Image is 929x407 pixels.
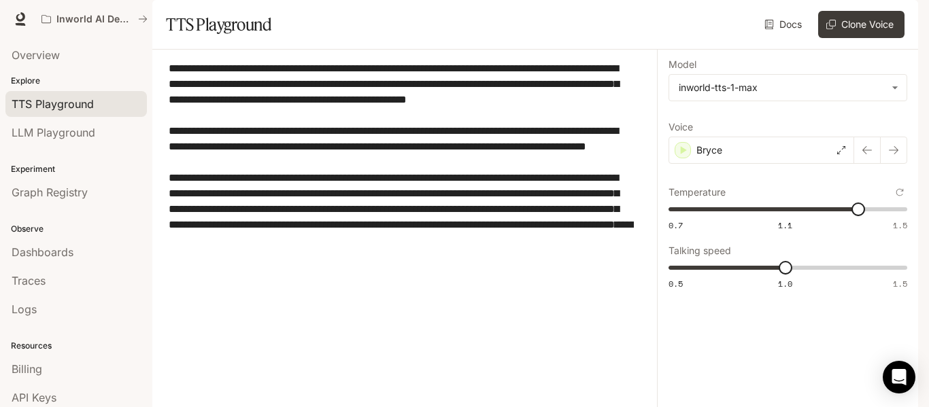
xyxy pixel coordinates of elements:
[762,11,807,38] a: Docs
[669,188,726,197] p: Temperature
[669,219,683,231] span: 0.7
[679,81,885,94] div: inworld-tts-1-max
[35,5,154,33] button: All workspaces
[818,11,905,38] button: Clone Voice
[56,14,133,25] p: Inworld AI Demos
[893,278,907,289] span: 1.5
[696,143,722,157] p: Bryce
[166,11,271,38] h1: TTS Playground
[892,185,907,200] button: Reset to default
[669,122,693,132] p: Voice
[669,246,731,255] p: Talking speed
[778,219,792,231] span: 1.1
[883,361,915,393] div: Open Intercom Messenger
[669,278,683,289] span: 0.5
[669,60,696,69] p: Model
[893,219,907,231] span: 1.5
[778,278,792,289] span: 1.0
[669,75,907,101] div: inworld-tts-1-max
